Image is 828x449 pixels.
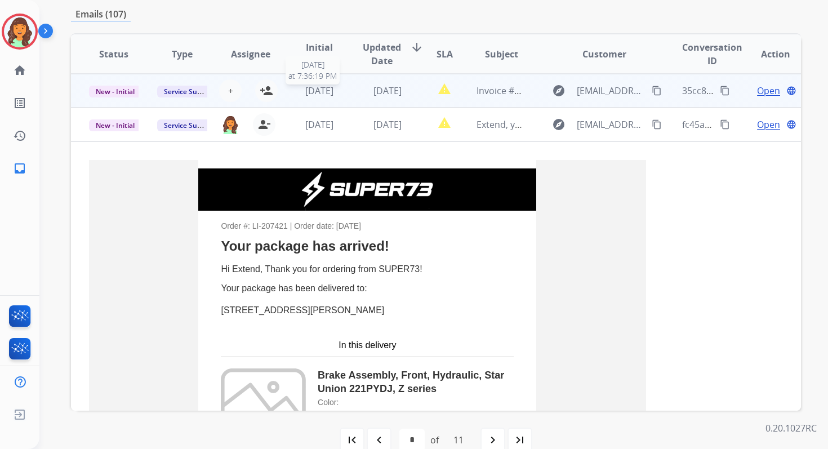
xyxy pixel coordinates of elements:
[219,79,242,102] button: +
[257,118,271,131] mat-icon: person_remove
[13,162,26,175] mat-icon: inbox
[757,84,780,97] span: Open
[288,70,337,82] span: at 7:36:19 PM
[486,433,500,447] mat-icon: navigate_next
[157,86,221,97] span: Service Support
[786,86,796,96] mat-icon: language
[363,41,401,68] span: Updated Date
[757,118,780,131] span: Open
[373,118,402,131] span: [DATE]
[318,395,514,436] div: Color: Size: Quantity: 1
[13,96,26,110] mat-icon: list_alt
[221,304,514,317] div: [STREET_ADDRESS][PERSON_NAME]
[732,34,801,74] th: Action
[552,84,566,97] mat-icon: explore
[577,118,646,131] span: [EMAIL_ADDRESS][DOMAIN_NAME]
[305,118,333,131] span: [DATE]
[582,47,626,61] span: Customer
[438,116,451,130] mat-icon: report_problem
[260,84,273,97] mat-icon: person_add
[477,118,618,131] span: Extend, your delivery has arrived!
[221,263,514,276] div: Hi Extend, Thank you for ordering from SUPER73!
[221,282,514,295] div: Your package has been delivered to:
[4,16,35,47] img: avatar
[552,118,566,131] mat-icon: explore
[221,222,514,230] div: Order #: LI-207421 | Order date: [DATE]
[765,421,817,435] p: 0.20.1027RC
[485,47,518,61] span: Subject
[305,85,333,97] span: [DATE]
[786,119,796,130] mat-icon: language
[89,119,141,131] span: New - Initial
[477,85,541,97] span: Invoice #D1528
[430,433,439,447] div: of
[720,86,730,96] mat-icon: content_copy
[720,119,730,130] mat-icon: content_copy
[345,433,359,447] mat-icon: first_page
[513,433,527,447] mat-icon: last_page
[13,64,26,77] mat-icon: home
[652,119,662,130] mat-icon: content_copy
[157,119,221,131] span: Service Support
[288,59,337,70] span: [DATE]
[99,47,128,61] span: Status
[577,84,646,97] span: [EMAIL_ADDRESS][DOMAIN_NAME]
[410,41,424,54] mat-icon: arrow_downward
[172,47,193,61] span: Type
[373,85,402,97] span: [DATE]
[221,115,239,134] img: agent-avatar
[438,82,451,96] mat-icon: report_problem
[652,86,662,96] mat-icon: content_copy
[221,340,514,351] div: In this delivery
[231,47,270,61] span: Assignee
[372,433,386,447] mat-icon: navigate_before
[221,237,514,255] div: Your package has arrived!
[682,41,742,68] span: Conversation ID
[318,368,514,395] div: Brake Assembly, Front, Hydraulic, Star Union 221PYDJ, Z series
[13,129,26,143] mat-icon: history
[89,86,141,97] span: New - Initial
[437,47,453,61] span: SLA
[71,7,131,21] p: Emails (107)
[294,41,344,68] span: Initial Date
[228,84,233,97] span: +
